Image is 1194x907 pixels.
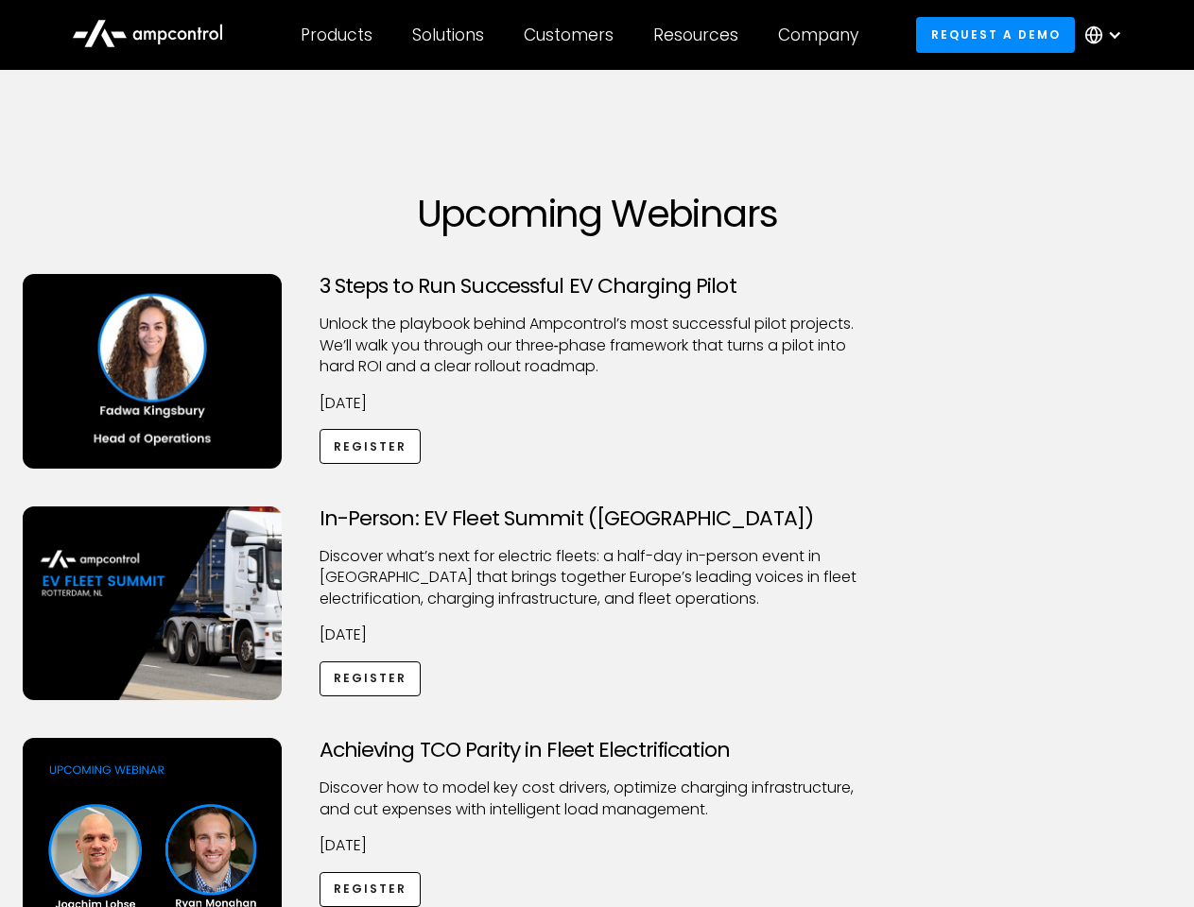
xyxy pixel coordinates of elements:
p: Discover how to model key cost drivers, optimize charging infrastructure, and cut expenses with i... [320,778,875,820]
a: Request a demo [916,17,1075,52]
a: Register [320,429,422,464]
div: Resources [653,25,738,45]
div: Products [301,25,372,45]
div: Company [778,25,858,45]
p: Unlock the playbook behind Ampcontrol’s most successful pilot projects. We’ll walk you through ou... [320,314,875,377]
h3: 3 Steps to Run Successful EV Charging Pilot [320,274,875,299]
h3: In-Person: EV Fleet Summit ([GEOGRAPHIC_DATA]) [320,506,875,531]
p: ​Discover what’s next for electric fleets: a half-day in-person event in [GEOGRAPHIC_DATA] that b... [320,546,875,609]
h3: Achieving TCO Parity in Fleet Electrification [320,738,875,762]
a: Register [320,661,422,696]
div: Solutions [412,25,484,45]
a: Register [320,872,422,907]
p: [DATE] [320,393,875,414]
div: Customers [524,25,614,45]
p: [DATE] [320,835,875,856]
h1: Upcoming Webinars [23,191,1172,236]
p: [DATE] [320,625,875,645]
